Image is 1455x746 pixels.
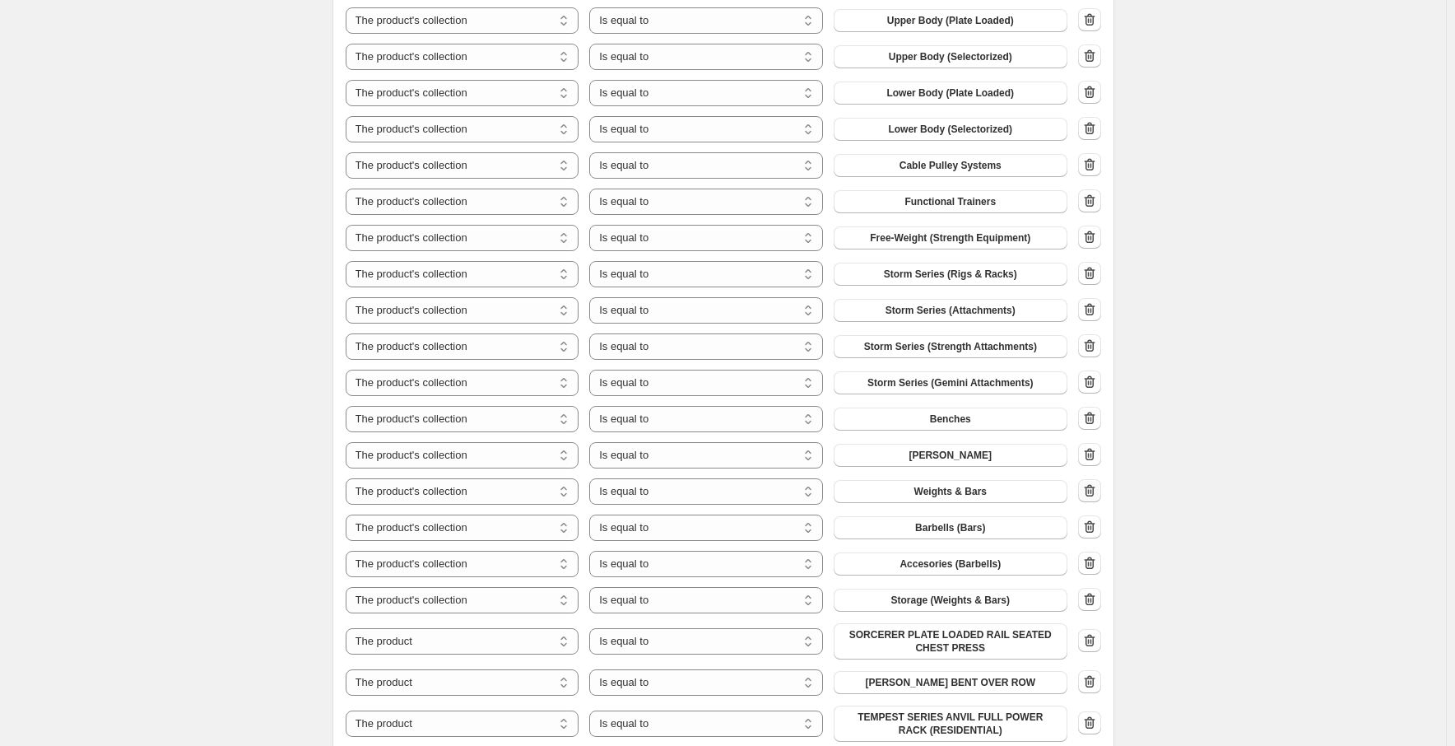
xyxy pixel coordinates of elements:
span: Storm Series (Strength Attachments) [864,340,1037,353]
span: [PERSON_NAME] [909,449,992,462]
span: TEMPEST SERIES ANVIL FULL POWER RACK (RESIDENTIAL) [844,711,1058,737]
span: Weights & Bars [914,485,987,498]
span: Upper Body (Selectorized) [889,50,1012,63]
span: SORCERER PLATE LOADED RAIL SEATED CHEST PRESS [844,628,1058,655]
button: Weights & Bars [834,480,1067,503]
button: Storm Series (Strength Attachments) [834,335,1067,358]
span: Upper Body (Plate Loaded) [887,14,1014,27]
span: Storm Series (Attachments) [886,304,1016,317]
button: Storm Series (Gemini Attachments) [834,371,1067,394]
button: Barbells (Bars) [834,516,1067,539]
span: Storage (Weights & Bars) [891,594,1010,607]
button: Functional Trainers [834,190,1067,213]
button: Cable Pulley Systems [834,154,1067,177]
span: [PERSON_NAME] BENT OVER ROW [865,676,1035,689]
span: Functional Trainers [904,195,996,208]
button: Cardio BOLT [834,444,1067,467]
span: Cable Pulley Systems [899,159,1002,172]
span: Storm Series (Rigs & Racks) [884,268,1017,281]
button: Upper Body (Selectorized) [834,45,1067,68]
span: Storm Series (Gemini Attachments) [867,376,1034,389]
button: BRUTE SMITH BENT OVER ROW [834,671,1067,694]
button: Upper Body (Plate Loaded) [834,9,1067,32]
button: Benches [834,408,1067,431]
button: SORCERER PLATE LOADED RAIL SEATED CHEST PRESS [834,623,1067,660]
span: Benches [930,413,971,426]
span: Lower Body (Selectorized) [888,123,1012,136]
span: Free-Weight (Strength Equipment) [870,231,1030,245]
span: Barbells (Bars) [915,521,985,534]
button: Storm Series (Rigs & Racks) [834,263,1067,286]
span: Accesories (Barbells) [899,557,1001,571]
button: Accesories (Barbells) [834,553,1067,576]
button: Lower Body (Selectorized) [834,118,1067,141]
button: Free-Weight (Strength Equipment) [834,226,1067,249]
button: Lower Body (Plate Loaded) [834,82,1067,105]
button: Storage (Weights & Bars) [834,589,1067,612]
span: Lower Body (Plate Loaded) [886,86,1014,100]
button: TEMPEST SERIES ANVIL FULL POWER RACK (RESIDENTIAL) [834,706,1067,742]
button: Storm Series (Attachments) [834,299,1067,322]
